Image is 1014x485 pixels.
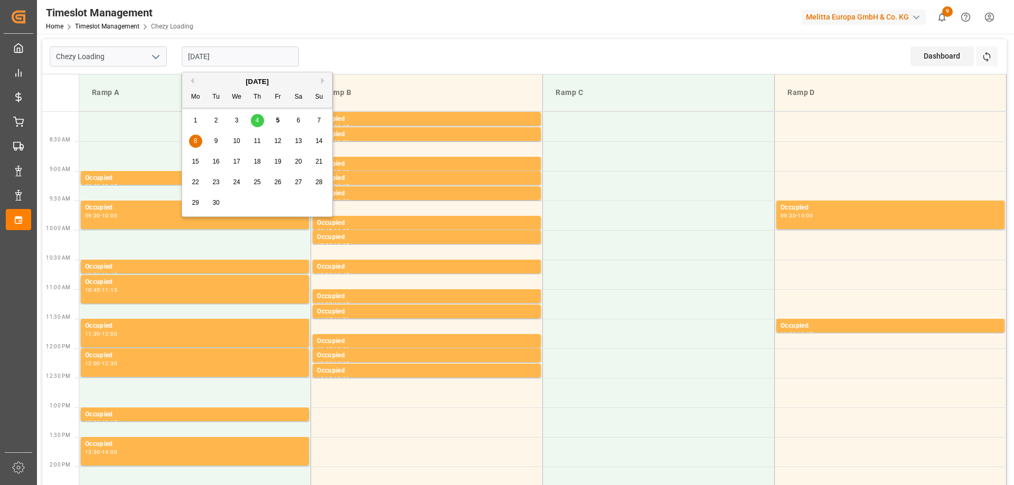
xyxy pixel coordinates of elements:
div: Choose Wednesday, September 17th, 2025 [230,155,243,168]
div: 11:45 [317,347,332,351]
div: Choose Monday, September 22nd, 2025 [189,176,202,189]
div: Occupied [317,291,537,302]
div: 11:15 [317,317,332,322]
div: 10:00 [334,229,349,233]
div: Choose Tuesday, September 2nd, 2025 [210,114,223,127]
div: - [332,376,334,381]
div: Occupied [85,262,305,272]
span: 2 [214,117,218,124]
div: Choose Tuesday, September 9th, 2025 [210,135,223,148]
div: - [100,272,102,277]
div: 12:00 [334,347,349,351]
span: 27 [295,178,302,186]
span: 13 [295,137,302,145]
span: 9:30 AM [50,196,70,202]
div: [DATE] [182,77,332,87]
div: 09:30 [781,213,796,218]
div: Choose Monday, September 8th, 2025 [189,135,202,148]
div: Choose Monday, September 15th, 2025 [189,155,202,168]
span: 9:00 AM [50,166,70,172]
div: Occupied [317,129,537,140]
div: 10:30 [317,272,332,277]
div: 10:15 [334,243,349,248]
div: Th [251,91,264,104]
span: 12:30 PM [46,373,70,379]
span: 23 [212,178,219,186]
button: Melitta Europa GmbH & Co. KG [802,7,930,27]
div: Occupied [85,203,305,213]
div: 12:00 [317,361,332,366]
div: Choose Friday, September 12th, 2025 [271,135,285,148]
div: Dashboard [910,46,974,66]
span: 5 [276,117,280,124]
div: Choose Wednesday, September 3rd, 2025 [230,114,243,127]
div: Sa [292,91,305,104]
button: Help Center [954,5,978,29]
div: 12:00 [102,331,117,336]
div: - [100,288,102,292]
div: Occupied [317,350,537,361]
div: Choose Thursday, September 18th, 2025 [251,155,264,168]
div: 09:00 [334,169,349,174]
span: 11 [253,137,260,145]
div: 09:45 [317,229,332,233]
span: 10:00 AM [46,225,70,231]
div: 14:00 [102,450,117,454]
div: Mo [189,91,202,104]
div: 13:30 [85,450,100,454]
div: Timeslot Management [46,5,193,21]
div: Choose Sunday, September 28th, 2025 [313,176,326,189]
div: Choose Friday, September 19th, 2025 [271,155,285,168]
div: Occupied [85,277,305,288]
span: 18 [253,158,260,165]
button: Next Month [321,78,327,84]
div: 13:15 [102,420,117,425]
div: Choose Saturday, September 27th, 2025 [292,176,305,189]
div: Choose Tuesday, September 23rd, 2025 [210,176,223,189]
div: Occupied [317,307,537,317]
div: Occupied [85,321,305,331]
div: Ramp B [320,83,534,102]
span: 30 [212,199,219,206]
div: Choose Sunday, September 14th, 2025 [313,135,326,148]
span: 2:00 PM [50,462,70,468]
span: 6 [297,117,301,124]
div: - [100,331,102,336]
div: Choose Sunday, September 7th, 2025 [313,114,326,127]
div: 12:30 [102,361,117,366]
div: Choose Tuesday, September 16th, 2025 [210,155,223,168]
div: Occupied [85,439,305,450]
button: open menu [147,49,163,65]
span: 1:00 PM [50,403,70,408]
div: Occupied [85,350,305,361]
div: - [332,317,334,322]
div: 09:15 [334,184,349,188]
div: 11:15 [334,302,349,307]
div: Choose Tuesday, September 30th, 2025 [210,196,223,210]
span: 20 [295,158,302,165]
span: 28 [315,178,322,186]
div: Fr [271,91,285,104]
div: 10:00 [317,243,332,248]
div: 10:45 [85,288,100,292]
div: 12:15 [317,376,332,381]
div: 12:00 [85,361,100,366]
div: - [332,302,334,307]
div: 10:45 [102,272,117,277]
div: Occupied [85,173,305,184]
span: 7 [317,117,321,124]
div: 11:30 [334,317,349,322]
div: 11:15 [102,288,117,292]
button: Previous Month [187,78,194,84]
div: Choose Wednesday, September 24th, 2025 [230,176,243,189]
div: Ramp C [551,83,766,102]
div: Occupied [317,336,537,347]
div: Tu [210,91,223,104]
div: Choose Friday, September 26th, 2025 [271,176,285,189]
div: 10:30 [85,272,100,277]
div: Choose Thursday, September 11th, 2025 [251,135,264,148]
span: 4 [256,117,259,124]
div: 11:00 [317,302,332,307]
span: 9 [214,137,218,145]
div: 12:15 [334,361,349,366]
